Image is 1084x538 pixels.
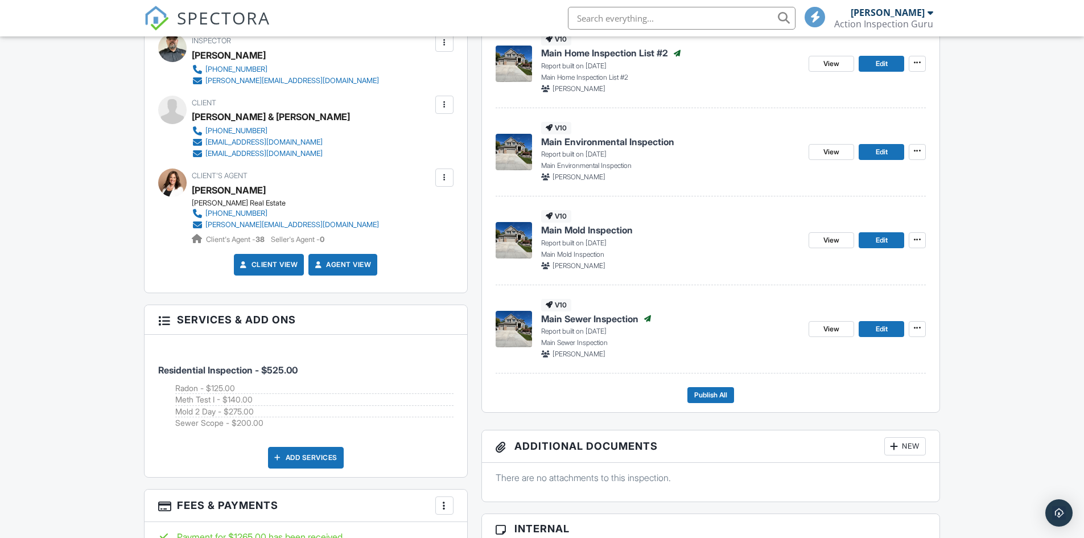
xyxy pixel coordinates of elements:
div: [PERSON_NAME][EMAIL_ADDRESS][DOMAIN_NAME] [205,220,379,229]
li: Add on: Meth Test I [175,394,454,406]
input: Search everything... [568,7,796,30]
span: Client's Agent [192,171,248,180]
a: [PERSON_NAME][EMAIL_ADDRESS][DOMAIN_NAME] [192,219,379,231]
div: [EMAIL_ADDRESS][DOMAIN_NAME] [205,138,323,147]
a: [PHONE_NUMBER] [192,64,379,75]
div: [PHONE_NUMBER] [205,209,267,218]
h3: Additional Documents [482,430,940,463]
div: [PHONE_NUMBER] [205,65,267,74]
span: Seller's Agent - [271,235,324,244]
div: [PHONE_NUMBER] [205,126,267,135]
div: [PERSON_NAME] & [PERSON_NAME] [192,108,350,125]
div: Open Intercom Messenger [1045,499,1073,527]
a: [EMAIL_ADDRESS][DOMAIN_NAME] [192,148,341,159]
a: [PERSON_NAME] [192,182,266,199]
a: Client View [238,259,298,270]
div: New [884,437,926,455]
a: Agent View [312,259,371,270]
a: [EMAIL_ADDRESS][DOMAIN_NAME] [192,137,341,148]
h3: Fees & Payments [145,490,467,522]
div: Add Services [268,447,344,469]
span: Client's Agent - [206,235,266,244]
strong: 0 [320,235,324,244]
li: Add on: Radon [175,383,454,395]
a: [PERSON_NAME][EMAIL_ADDRESS][DOMAIN_NAME] [192,75,379,87]
div: [PERSON_NAME][EMAIL_ADDRESS][DOMAIN_NAME] [205,76,379,85]
a: [PHONE_NUMBER] [192,125,341,137]
li: Service: Residential Inspection [158,343,454,438]
div: [PERSON_NAME] [851,7,925,18]
div: Action Inspection Guru [834,18,933,30]
div: [PERSON_NAME] Real Estate [192,199,388,208]
span: SPECTORA [177,6,270,30]
span: Client [192,98,216,107]
p: There are no attachments to this inspection. [496,471,926,484]
li: Add on: Sewer Scope [175,417,454,429]
li: Add on: Mold 2 Day [175,406,454,418]
a: SPECTORA [144,15,270,39]
h3: Services & Add ons [145,305,467,335]
a: [PHONE_NUMBER] [192,208,379,219]
div: [EMAIL_ADDRESS][DOMAIN_NAME] [205,149,323,158]
span: Residential Inspection - $525.00 [158,364,298,376]
img: The Best Home Inspection Software - Spectora [144,6,169,31]
strong: 38 [255,235,265,244]
div: [PERSON_NAME] [192,47,266,64]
